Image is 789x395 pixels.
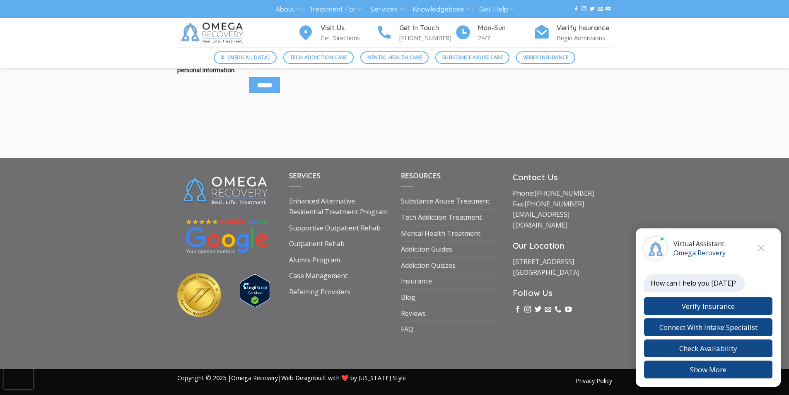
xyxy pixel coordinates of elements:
a: [STREET_ADDRESS][GEOGRAPHIC_DATA] [513,257,579,277]
a: Follow on Twitter [535,306,541,313]
span: Mental Health Care [367,53,422,61]
a: [EMAIL_ADDRESS][DOMAIN_NAME] [513,210,569,230]
a: Follow on Instagram [524,306,531,313]
img: Omega Recovery [177,18,250,47]
strong: Contact Us [513,172,558,182]
p: [PHONE_NUMBER] [399,33,455,43]
a: Blog [401,290,415,305]
a: Verify LegitScript Approval for www.omegarecovery.org [240,286,270,295]
a: Follow on Instagram [581,6,586,12]
a: Alumni Program [289,252,340,268]
img: Verify Approval for www.omegarecovery.org [240,274,270,307]
a: Mental Health Care [360,51,429,64]
a: Omega Recovery [231,374,278,382]
span: Tech Addiction Care [290,53,347,61]
p: Phone: Fax: [513,188,612,230]
a: Call us [555,306,561,313]
a: Follow on YouTube [606,6,610,12]
a: Supportive Outpatient Rehab [289,221,381,236]
a: [PHONE_NUMBER] [524,199,584,208]
a: Services [370,2,403,17]
span: [MEDICAL_DATA] [228,53,270,61]
a: Tech Addiction Treatment [401,210,482,225]
a: FAQ [401,322,413,337]
a: Substance Abuse Care [435,51,509,64]
a: Get In Touch [PHONE_NUMBER] [376,23,455,43]
a: Addiction Guides [401,242,452,257]
span: Verify Insurance [523,53,569,61]
a: Referring Providers [289,284,350,300]
a: Web Design [281,374,314,382]
iframe: reCAPTCHA [4,364,33,389]
p: Begin Admissions [557,33,612,43]
a: Mental Health Treatment [401,226,480,242]
a: Send us an email [598,6,603,12]
h4: Get In Touch [399,23,455,34]
a: Get Help [479,2,514,17]
a: Knowledgebase [413,2,470,17]
span: Services [289,171,321,180]
h4: Mon-Sun [478,23,533,34]
p: 24/7 [478,33,533,43]
a: [PHONE_NUMBER] [534,189,594,198]
a: Reviews [401,306,426,322]
span: Substance Abuse Care [442,53,503,61]
a: Verify Insurance Begin Admissions [533,23,612,43]
a: Tech Addiction Care [283,51,354,64]
a: Follow on Facebook [574,6,579,12]
a: Visit Us Get Directions [297,23,376,43]
a: Follow on Facebook [514,306,521,313]
a: Case Management [289,268,347,284]
a: Send us an email [545,306,551,313]
h4: Verify Insurance [557,23,612,34]
a: [MEDICAL_DATA] [214,51,277,64]
span: By checking this box, I consent to Omega Recovery contacting me by SMS to respond to my above inq... [177,33,376,74]
a: Outpatient Rehab [289,236,345,252]
a: Enhanced Alternative Residential Treatment Program [289,194,388,220]
h3: Our Location [513,239,612,252]
a: Verify Insurance [516,51,575,64]
a: About [275,2,300,17]
a: Insurance [401,274,432,289]
a: Follow on YouTube [565,306,572,313]
a: Privacy Policy [576,377,612,385]
a: Addiction Quizzes [401,258,456,274]
h4: Visit Us [321,23,376,34]
a: Substance Abuse Treatment [401,194,490,209]
a: Follow on Twitter [590,6,595,12]
a: Treatment For [309,2,361,17]
span: Copyright © 2025 | | built with ❤️ by [US_STATE] Style [177,374,406,382]
p: Get Directions [321,33,376,43]
span: Resources [401,171,441,180]
h3: Follow Us [513,286,612,300]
